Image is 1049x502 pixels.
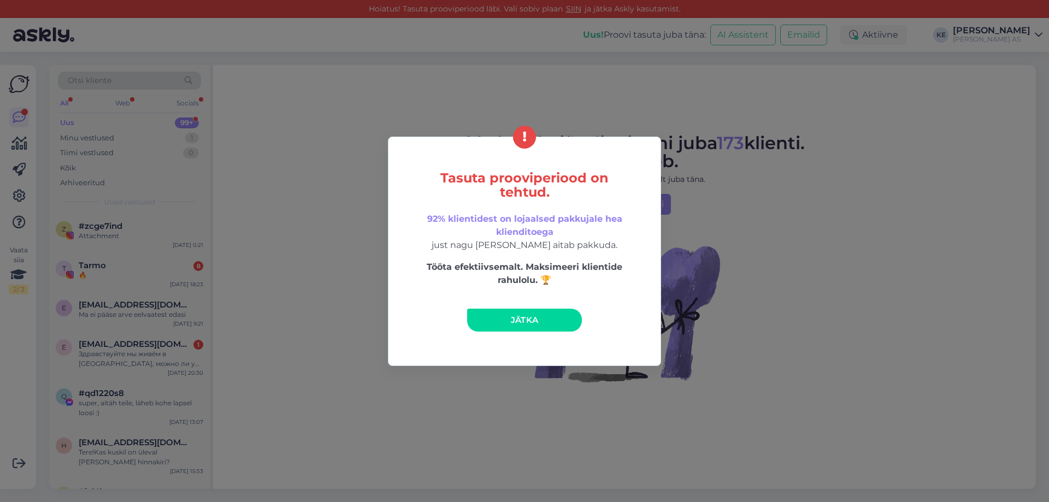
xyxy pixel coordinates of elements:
[411,212,638,252] p: just nagu [PERSON_NAME] aitab pakkuda.
[411,171,638,199] h5: Tasuta prooviperiood on tehtud.
[411,261,638,287] p: Tööta efektiivsemalt. Maksimeeri klientide rahulolu. 🏆
[467,309,582,332] a: Jätka
[427,214,622,237] span: 92% klientidest on lojaalsed pakkujale hea klienditoega
[511,315,539,325] span: Jätka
